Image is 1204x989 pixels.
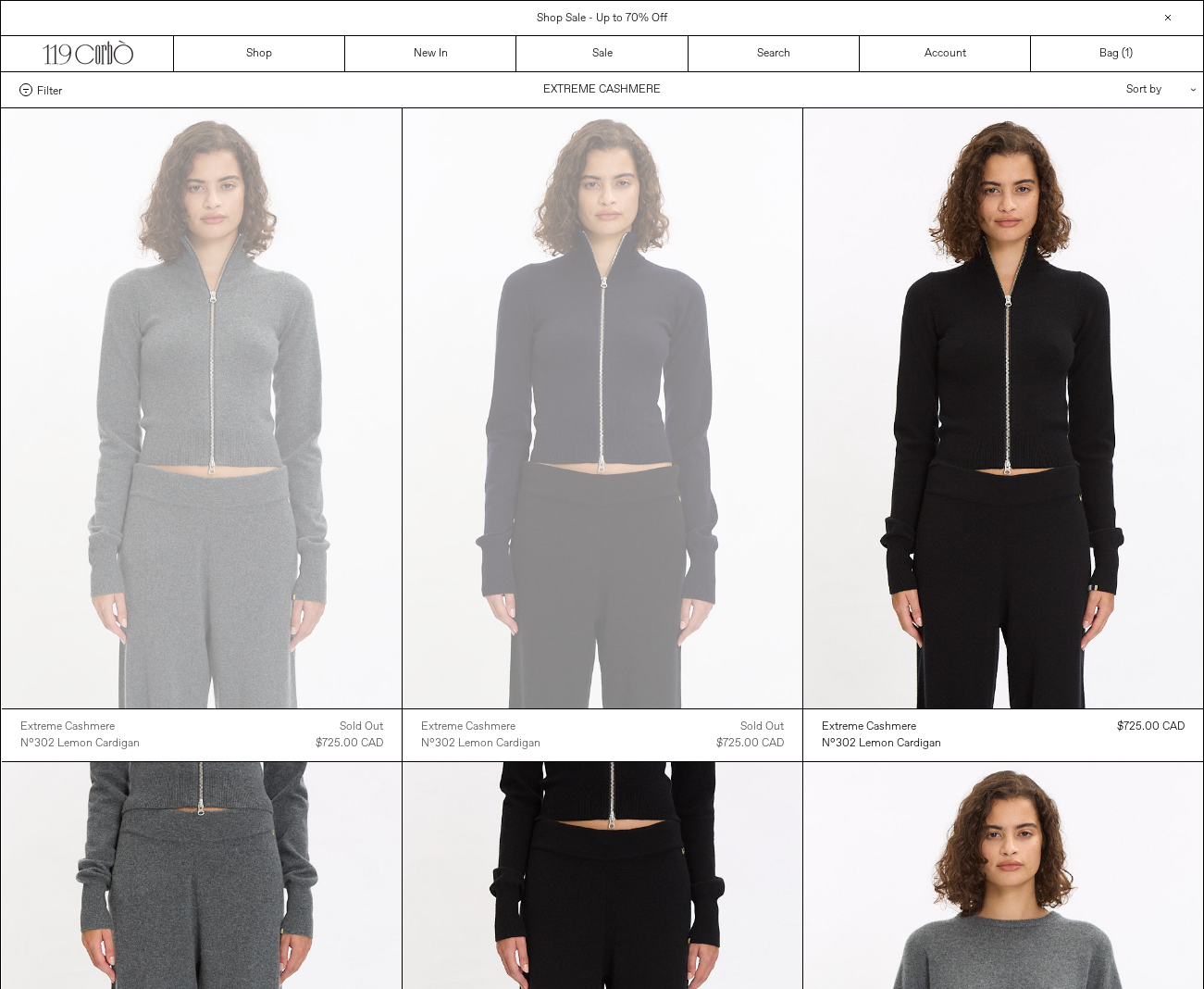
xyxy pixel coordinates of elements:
a: Bag () [1031,36,1202,71]
img: Extreme Cashmere N°302 Lemon Cardigan in felt [2,108,402,708]
div: Sold out [740,719,784,735]
a: Extreme Cashmere [421,719,540,735]
a: Sale [516,36,688,71]
div: Extreme Cashmere [20,720,115,735]
a: N°302 Lemon Cardigan [822,735,941,752]
div: Extreme Cashmere [822,720,916,735]
a: Shop [174,36,345,71]
a: New In [345,36,516,71]
span: ) [1125,45,1133,62]
div: $725.00 CAD [716,735,784,752]
a: N°302 Lemon Cardigan [421,735,540,752]
a: Account [860,36,1031,71]
div: Sold out [340,719,383,735]
img: Extreme Cashmere N°302 Lemon Cardigan in navy [403,108,802,708]
div: Extreme Cashmere [421,720,515,735]
a: Search [689,36,860,71]
div: Sort by [1018,72,1185,107]
a: Extreme Cashmere [20,719,140,735]
a: Shop Sale - Up to 70% Off [537,11,667,26]
img: Extreme Cashmere N°302 Lemon Cardigan in raven [803,108,1203,708]
span: Filter [37,83,62,96]
div: $725.00 CAD [1117,719,1185,735]
span: 1 [1125,46,1129,61]
a: N°302 Lemon Cardigan [20,735,140,752]
div: $725.00 CAD [316,735,383,752]
a: Extreme Cashmere [822,719,941,735]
